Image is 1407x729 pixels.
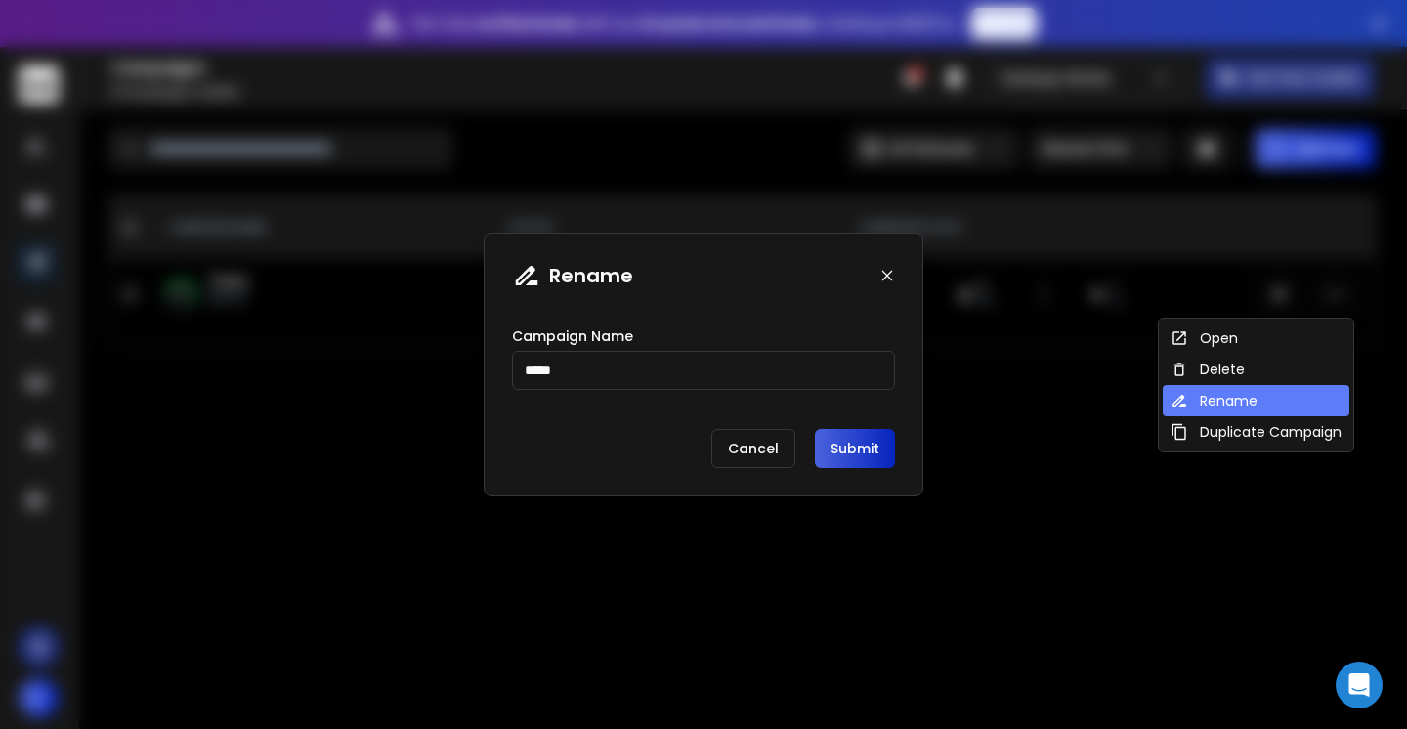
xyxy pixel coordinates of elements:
[815,429,895,468] button: Submit
[1336,662,1383,708] div: Open Intercom Messenger
[549,262,633,289] h1: Rename
[1171,391,1258,410] div: Rename
[711,429,795,468] p: Cancel
[512,329,633,343] label: Campaign Name
[1171,328,1238,348] div: Open
[1171,360,1245,379] div: Delete
[1171,422,1342,442] div: Duplicate Campaign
